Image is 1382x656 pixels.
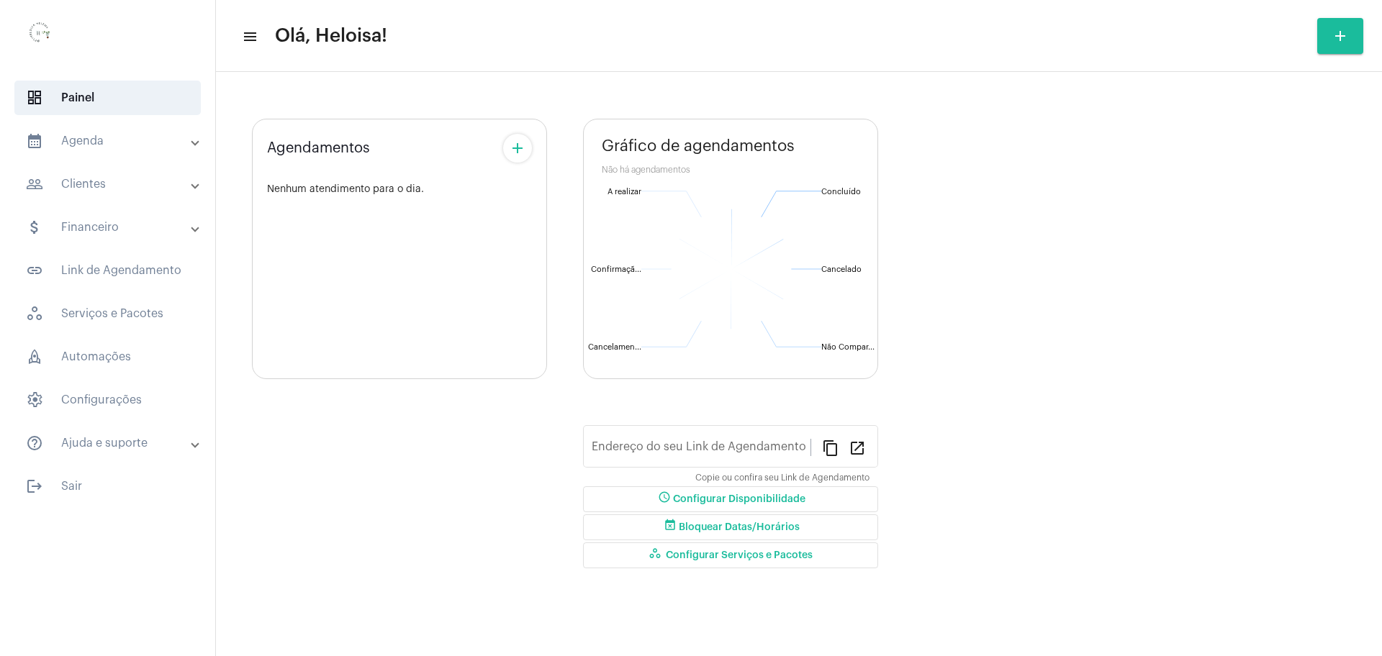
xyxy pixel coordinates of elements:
[821,188,861,196] text: Concluído
[583,486,878,512] button: Configurar Disponibilidade
[509,140,526,157] mat-icon: add
[14,81,201,115] span: Painel
[26,305,43,322] span: sidenav icon
[267,184,532,195] div: Nenhum atendimento para o dia.
[26,348,43,365] span: sidenav icon
[26,434,43,452] mat-icon: sidenav icon
[602,137,795,155] span: Gráfico de agendamentos
[583,542,878,568] button: Configurar Serviços e Pacotes
[14,383,201,417] span: Configurações
[9,167,215,201] mat-expansion-panel-header: sidenav iconClientes
[267,140,370,156] span: Agendamentos
[26,219,192,236] mat-panel-title: Financeiro
[661,519,679,536] mat-icon: event_busy
[26,219,43,236] mat-icon: sidenav icon
[275,24,387,47] span: Olá, Heloisa!
[821,265,862,273] text: Cancelado
[14,469,201,504] span: Sair
[1332,27,1349,45] mat-icon: add
[588,343,641,351] text: Cancelamen...
[656,494,805,504] span: Configurar Disponibilidade
[656,491,673,508] mat-icon: schedule
[26,391,43,409] span: sidenav icon
[9,210,215,245] mat-expansion-panel-header: sidenav iconFinanceiro
[26,176,43,193] mat-icon: sidenav icon
[849,439,866,456] mat-icon: open_in_new
[591,265,641,274] text: Confirmaçã...
[822,439,839,456] mat-icon: content_copy
[583,514,878,540] button: Bloquear Datas/Horários
[661,522,800,532] span: Bloquear Datas/Horários
[592,443,810,456] input: Link
[14,253,201,288] span: Link de Agendamento
[821,343,875,351] text: Não Compar...
[9,426,215,460] mat-expansion-panel-header: sidenav iconAjuda e suporte
[9,124,215,158] mat-expansion-panel-header: sidenav iconAgenda
[26,176,192,193] mat-panel-title: Clientes
[26,434,192,452] mat-panel-title: Ajuda e suporte
[649,547,666,564] mat-icon: workspaces_outlined
[14,340,201,374] span: Automações
[26,89,43,106] span: sidenav icon
[649,550,813,560] span: Configurar Serviços e Pacotes
[26,132,43,150] mat-icon: sidenav icon
[12,7,69,65] img: 0d939d3e-dcd2-0964-4adc-7f8e0d1a206f.png
[26,132,192,150] mat-panel-title: Agenda
[26,478,43,495] mat-icon: sidenav icon
[26,262,43,279] mat-icon: sidenav icon
[608,188,641,196] text: A realizar
[14,296,201,331] span: Serviços e Pacotes
[242,28,256,45] mat-icon: sidenav icon
[695,473,870,483] mat-hint: Copie ou confira seu Link de Agendamento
